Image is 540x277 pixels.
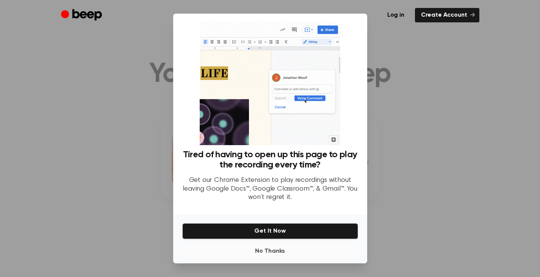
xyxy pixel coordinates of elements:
img: Beep extension in action [200,23,340,145]
h3: Tired of having to open up this page to play the recording every time? [182,150,358,170]
button: Get It Now [182,223,358,239]
p: Get our Chrome Extension to play recordings without leaving Google Docs™, Google Classroom™, & Gm... [182,176,358,202]
a: Log in [381,8,410,22]
a: Create Account [415,8,479,22]
button: No Thanks [182,244,358,259]
a: Beep [61,8,104,23]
